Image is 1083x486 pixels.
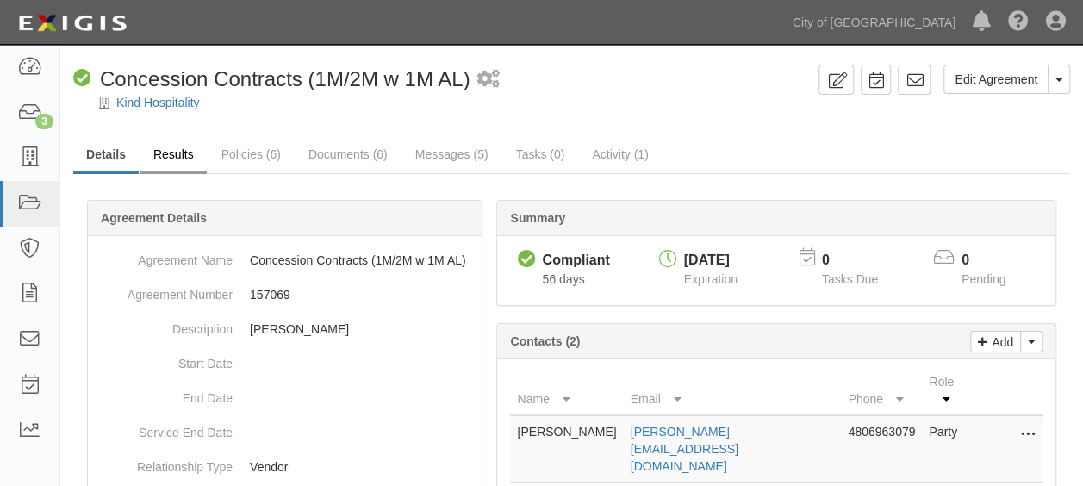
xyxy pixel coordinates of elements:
b: Contacts (2) [510,334,580,348]
p: 0 [962,251,1027,271]
a: Policies (6) [209,137,294,171]
dd: Vendor [95,450,475,484]
dt: End Date [95,381,233,407]
dt: Start Date [95,346,233,372]
dt: Relationship Type [95,450,233,476]
a: Results [140,137,207,174]
a: Add [970,331,1021,352]
th: Email [624,366,842,415]
a: Messages (5) [402,137,501,171]
span: Expiration [684,272,738,286]
i: Compliant [73,70,91,88]
td: [PERSON_NAME] [510,415,623,483]
th: Phone [841,366,922,415]
th: Role [922,366,974,415]
a: Kind Hospitality [116,96,200,109]
p: [PERSON_NAME] [250,321,475,338]
a: Tasks (0) [502,137,577,171]
a: Documents (6) [296,137,401,171]
a: [PERSON_NAME][EMAIL_ADDRESS][DOMAIN_NAME] [631,425,738,473]
dt: Agreement Number [95,277,233,303]
th: Name [510,366,623,415]
a: Activity (1) [579,137,661,171]
a: Details [73,137,139,174]
div: Compliant [542,251,609,271]
div: 3 [35,114,53,129]
div: Concession Contracts (1M/2M w 1M AL) [73,65,470,94]
a: Edit Agreement [943,65,1049,94]
a: City of [GEOGRAPHIC_DATA] [784,5,964,40]
td: 4806963079 [841,415,922,483]
span: Tasks Due [822,272,878,286]
i: 1 scheduled workflow [476,71,499,89]
span: Concession Contracts (1M/2M w 1M AL) [100,67,470,90]
dd: Concession Contracts (1M/2M w 1M AL) [95,243,475,277]
td: Party [922,415,974,483]
span: Pending [962,272,1005,286]
p: Add [987,332,1013,352]
span: Since 08/01/2025 [542,272,584,286]
p: 0 [822,251,899,271]
dt: Service End Date [95,415,233,441]
dd: 157069 [95,277,475,312]
b: Summary [510,211,565,225]
img: logo-5460c22ac91f19d4615b14bd174203de0afe785f0fc80cf4dbbc73dc1793850b.png [13,8,132,39]
i: Compliant [517,251,535,269]
b: Agreement Details [101,211,207,225]
div: [DATE] [684,251,738,271]
dt: Description [95,312,233,338]
dt: Agreement Name [95,243,233,269]
i: Help Center - Complianz [1008,12,1029,33]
